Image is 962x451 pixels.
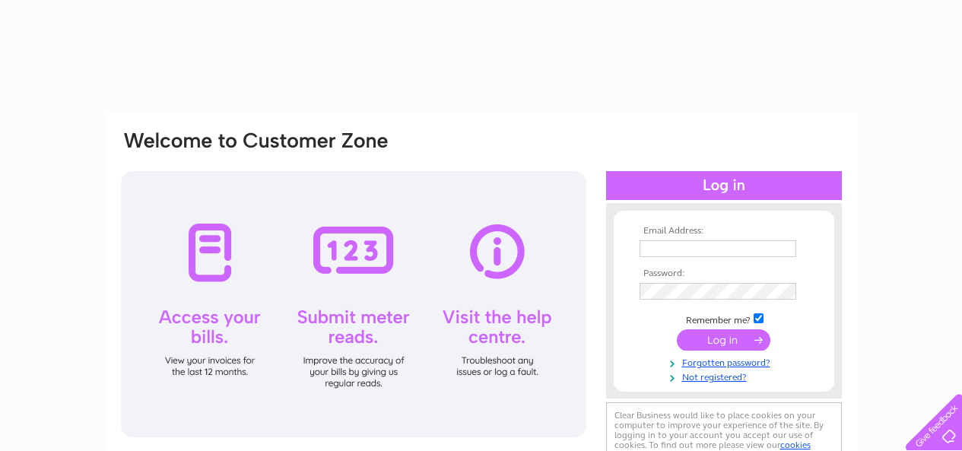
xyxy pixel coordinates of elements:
[677,329,770,351] input: Submit
[636,311,812,326] td: Remember me?
[636,268,812,279] th: Password:
[640,354,812,369] a: Forgotten password?
[640,369,812,383] a: Not registered?
[636,226,812,237] th: Email Address:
